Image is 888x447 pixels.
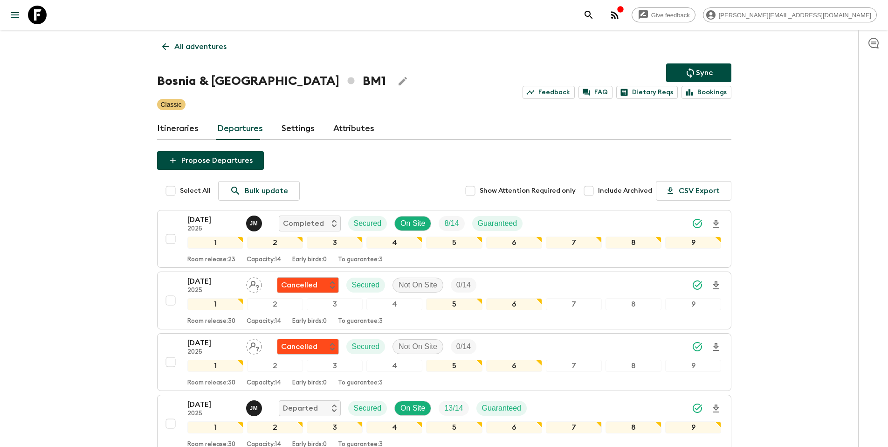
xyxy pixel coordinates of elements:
a: Itineraries [157,118,199,140]
div: 6 [486,237,542,249]
svg: Download Onboarding [710,280,722,291]
div: 1 [187,360,243,372]
p: 0 / 14 [456,341,471,352]
p: On Site [400,218,425,229]
a: Bookings [681,86,731,99]
div: 9 [665,237,721,249]
p: Classic [161,100,182,109]
a: Give feedback [632,7,695,22]
p: Bulk update [245,185,288,196]
p: Capacity: 14 [247,256,281,264]
div: On Site [394,216,431,231]
a: FAQ [578,86,613,99]
div: Trip Fill [439,216,464,231]
div: 6 [486,360,542,372]
div: 4 [366,298,422,310]
p: Secured [352,279,380,291]
p: Cancelled [281,341,317,352]
p: [DATE] [187,399,239,410]
div: 9 [665,421,721,433]
svg: Synced Successfully [692,218,703,229]
p: Room release: 23 [187,256,235,264]
div: 7 [546,237,602,249]
p: [DATE] [187,214,239,225]
div: 2 [247,237,303,249]
p: [DATE] [187,276,239,287]
div: 2 [247,421,303,433]
span: Assign pack leader [246,342,262,349]
div: Not On Site [392,278,443,293]
svg: Download Onboarding [710,403,722,414]
a: Attributes [333,118,374,140]
svg: Download Onboarding [710,342,722,353]
span: Include Archived [598,186,652,196]
div: [PERSON_NAME][EMAIL_ADDRESS][DOMAIN_NAME] [703,7,877,22]
span: [PERSON_NAME][EMAIL_ADDRESS][DOMAIN_NAME] [714,12,876,19]
span: Assign pack leader [246,280,262,287]
div: Secured [346,339,385,354]
p: Capacity: 14 [247,379,281,387]
p: Not On Site [399,341,437,352]
div: Trip Fill [439,401,468,416]
span: Janko Milovanović [246,403,264,411]
p: 2025 [187,410,239,418]
p: To guarantee: 3 [338,379,383,387]
p: Departed [283,403,318,414]
div: 6 [486,298,542,310]
button: menu [6,6,24,24]
div: 4 [366,237,422,249]
a: Feedback [523,86,575,99]
p: Secured [354,218,382,229]
p: Secured [354,403,382,414]
div: 5 [426,360,482,372]
p: Completed [283,218,324,229]
div: 6 [486,421,542,433]
button: [DATE]2025Janko MilovanovićCompletedSecuredOn SiteTrip FillGuaranteed123456789Room release:23Capa... [157,210,731,268]
p: Guaranteed [482,403,522,414]
div: Secured [346,278,385,293]
div: 8 [606,360,661,372]
div: 7 [546,298,602,310]
p: 2025 [187,349,239,356]
p: Early birds: 0 [292,318,327,325]
a: Departures [217,118,263,140]
p: Capacity: 14 [247,318,281,325]
p: 2025 [187,225,239,233]
p: Room release: 30 [187,318,235,325]
a: All adventures [157,37,232,56]
button: CSV Export [656,181,731,201]
div: 3 [307,298,363,310]
div: 5 [426,237,482,249]
a: Settings [282,118,315,140]
div: 3 [307,360,363,372]
div: Trip Fill [451,278,476,293]
p: Secured [352,341,380,352]
button: [DATE]2025Assign pack leaderFlash Pack cancellationSecuredNot On SiteTrip Fill123456789Room relea... [157,333,731,391]
button: Sync adventure departures to the booking engine [666,63,731,82]
p: Sync [696,67,713,78]
div: Trip Fill [451,339,476,354]
div: 5 [426,421,482,433]
p: 0 / 14 [456,279,471,291]
button: [DATE]2025Assign pack leaderFlash Pack cancellationSecuredNot On SiteTrip Fill123456789Room relea... [157,272,731,329]
svg: Download Onboarding [710,218,722,230]
p: Room release: 30 [187,379,235,387]
div: On Site [394,401,431,416]
div: Secured [348,216,387,231]
div: 2 [247,298,303,310]
span: Show Attention Required only [480,186,576,196]
button: Propose Departures [157,151,264,170]
svg: Synced Successfully [692,341,703,352]
p: 2025 [187,287,239,294]
p: Early birds: 0 [292,379,327,387]
p: To guarantee: 3 [338,256,383,264]
a: Dietary Reqs [616,86,678,99]
div: 3 [307,421,363,433]
svg: Synced Successfully [692,279,703,291]
p: [DATE] [187,337,239,349]
div: 7 [546,421,602,433]
div: 1 [187,298,243,310]
p: 13 / 14 [444,403,463,414]
div: 5 [426,298,482,310]
p: To guarantee: 3 [338,318,383,325]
